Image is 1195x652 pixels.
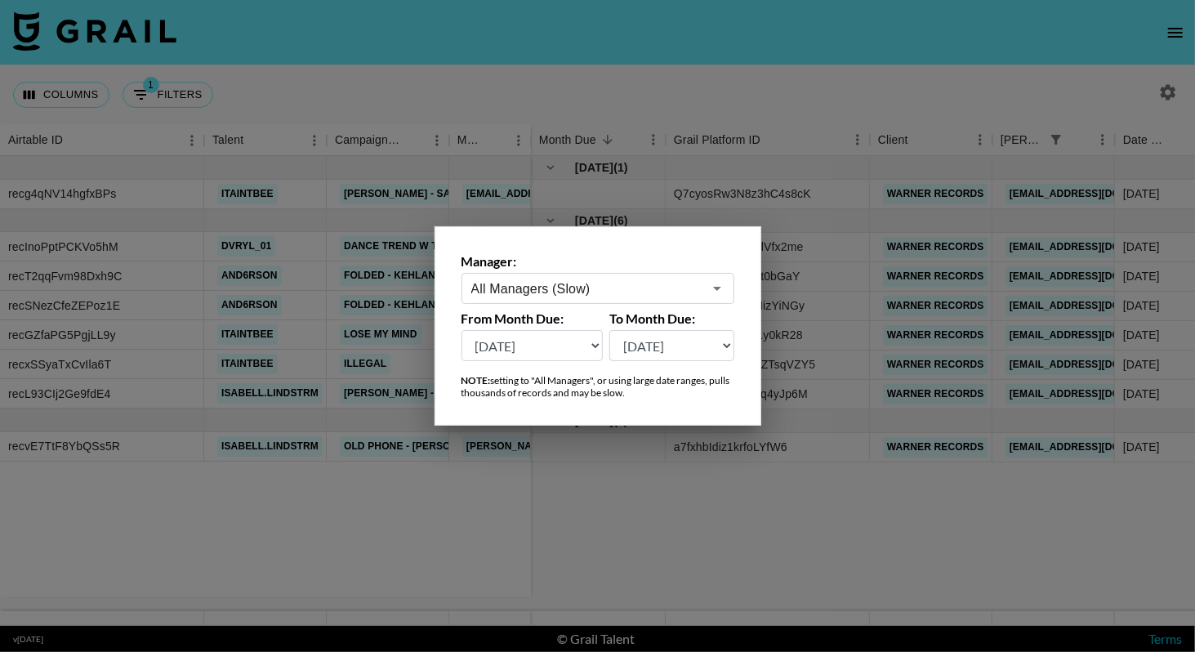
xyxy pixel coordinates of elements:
label: Manager: [462,253,734,270]
label: To Month Due: [609,310,734,327]
label: From Month Due: [462,310,604,327]
strong: NOTE: [462,374,491,386]
div: setting to "All Managers", or using large date ranges, pulls thousands of records and may be slow. [462,374,734,399]
button: Open [706,277,729,300]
